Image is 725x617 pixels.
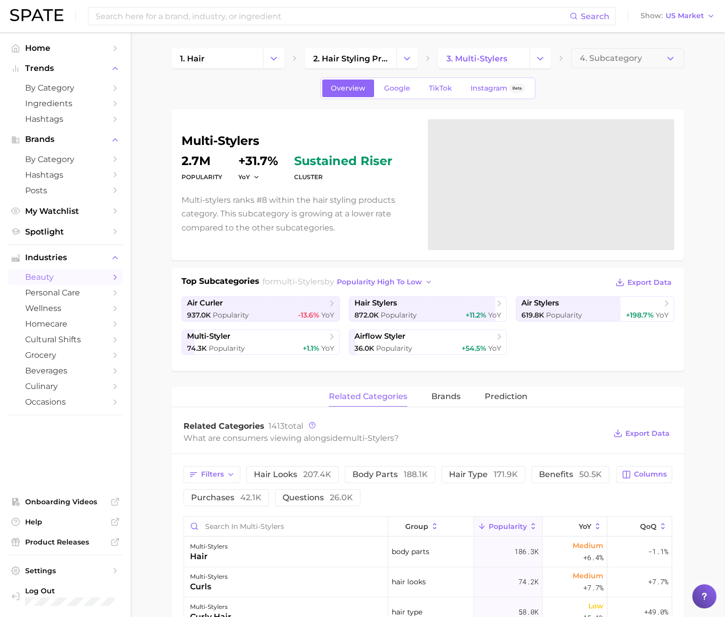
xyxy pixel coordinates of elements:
span: 36.0k [354,344,374,353]
a: Google [376,80,419,97]
span: YoY [321,311,334,320]
button: multi-stylerscurlshair looks74.2kMedium+7.7%+7.7% [184,567,672,597]
span: Onboarding Videos [25,497,106,506]
button: popularity high to low [334,275,435,289]
span: Posts [25,186,106,195]
span: +11.2% [466,311,486,320]
span: related categories [329,392,407,401]
span: 207.4k [303,470,331,479]
span: 50.5k [579,470,602,479]
span: airflow styler [354,332,405,341]
a: My Watchlist [8,203,123,219]
span: hair type [449,471,518,479]
dt: cluster [294,171,392,183]
a: homecare [8,316,123,332]
a: TikTok [420,80,461,97]
span: +6.4% [583,552,603,564]
a: wellness [8,300,123,316]
a: cultural shifts [8,332,123,347]
span: wellness [25,303,106,313]
span: 1. hair [180,54,205,63]
span: Help [25,517,106,526]
span: questions [283,494,353,502]
span: brands [431,392,461,401]
button: YoY [542,517,607,536]
button: QoQ [607,517,672,536]
span: Hashtags [25,114,106,124]
div: What are consumers viewing alongside ? [184,431,606,445]
a: beauty [8,269,123,285]
input: Search here for a brand, industry, or ingredient [95,8,570,25]
a: grocery [8,347,123,363]
a: Hashtags [8,111,123,127]
span: by Category [25,155,106,164]
dt: Popularity [182,171,222,183]
span: -13.6% [298,311,319,320]
a: Posts [8,183,123,198]
span: My Watchlist [25,206,106,216]
span: 872.0k [354,311,379,320]
span: QoQ [640,522,657,530]
span: 186.3k [514,546,538,558]
a: multi-styler74.3k Popularity+1.1% YoY [182,330,340,355]
button: Export Data [611,426,672,440]
span: Popularity [546,311,582,320]
a: airflow styler36.0k Popularity+54.5% YoY [349,330,507,355]
span: 74.2k [518,576,538,588]
button: group [388,517,474,536]
a: hair stylers872.0k Popularity+11.2% YoY [349,296,507,322]
span: Low [588,600,603,612]
span: US Market [666,13,704,19]
span: Search [581,12,609,21]
span: Medium [573,570,603,582]
span: YoY [488,311,501,320]
span: homecare [25,319,106,329]
span: Medium [573,539,603,552]
span: Overview [331,84,366,93]
span: 171.9k [494,470,518,479]
button: Brands [8,132,123,147]
a: 2. hair styling products [305,48,396,68]
button: Filters [184,466,240,483]
span: +7.7% [583,582,603,594]
dd: 2.7m [182,155,222,167]
img: SPATE [10,9,63,21]
a: occasions [8,394,123,410]
a: personal care [8,285,123,300]
span: hair stylers [354,298,397,308]
button: Change Category [263,48,285,68]
span: Settings [25,566,106,575]
span: 188.1k [404,470,428,479]
a: Ingredients [8,96,123,111]
div: hair [190,551,228,563]
span: TikTok [429,84,452,93]
span: popularity high to low [337,278,422,286]
span: +54.5% [462,344,486,353]
span: Filters [201,470,224,479]
span: culinary [25,381,106,391]
span: Hashtags [25,170,106,180]
span: hair looks [254,471,331,479]
span: body parts [352,471,428,479]
span: 42.1k [240,493,261,502]
span: Show [641,13,663,19]
input: Search in multi-stylers [184,517,388,536]
span: Spotlight [25,227,106,237]
span: air curler [187,298,223,308]
a: air curler937.0k Popularity-13.6% YoY [182,296,340,322]
span: Trends [25,64,106,73]
button: Industries [8,250,123,265]
span: grocery [25,350,106,360]
span: YoY [238,173,250,181]
div: multi-stylers [190,601,231,613]
span: group [405,522,428,530]
a: by Category [8,80,123,96]
a: by Category [8,151,123,167]
span: for by [262,277,435,286]
a: Overview [322,80,374,97]
span: purchases [191,494,261,502]
button: Columns [616,466,672,483]
span: 3. multi-stylers [446,54,507,63]
button: Export Data [613,275,674,289]
span: Popularity [489,522,527,530]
